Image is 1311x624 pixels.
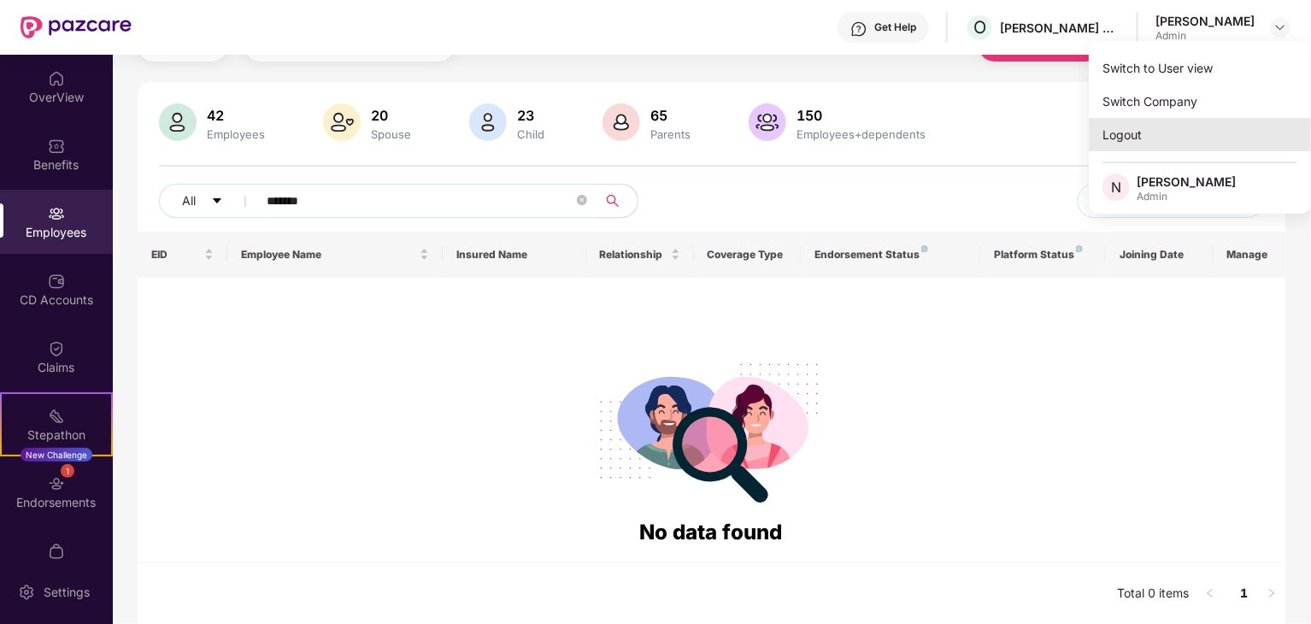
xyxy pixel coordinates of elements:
li: 1 [1231,580,1258,608]
div: Switch to User view [1089,51,1311,85]
div: Get Help [874,21,916,34]
span: Employee Name [241,248,416,262]
div: [PERSON_NAME] GLOBAL INVESTMENT PLATFORM PRIVATE LIMITED [1000,20,1120,36]
img: New Pazcare Logo [21,16,132,38]
div: Platform Status [994,248,1092,262]
span: No data found [640,520,783,545]
span: close-circle [577,195,587,205]
img: svg+xml;base64,PHN2ZyB4bWxucz0iaHR0cDovL3d3dy53My5vcmcvMjAwMC9zdmciIHhtbG5zOnhsaW5rPSJodHRwOi8vd3... [749,103,786,141]
div: Switch Company [1089,85,1311,118]
img: svg+xml;base64,PHN2ZyBpZD0iQ0RfQWNjb3VudHMiIGRhdGEtbmFtZT0iQ0QgQWNjb3VudHMiIHhtbG5zPSJodHRwOi8vd3... [48,273,65,290]
div: Admin [1137,190,1236,203]
div: 23 [514,107,548,124]
th: Employee Name [227,232,443,278]
img: svg+xml;base64,PHN2ZyB4bWxucz0iaHR0cDovL3d3dy53My5vcmcvMjAwMC9zdmciIHdpZHRoPSIyODgiIGhlaWdodD0iMj... [588,343,834,516]
img: svg+xml;base64,PHN2ZyB4bWxucz0iaHR0cDovL3d3dy53My5vcmcvMjAwMC9zdmciIHdpZHRoPSI4IiBoZWlnaHQ9IjgiIH... [1076,245,1083,252]
div: [PERSON_NAME] [1155,13,1255,29]
button: left [1196,580,1224,608]
img: svg+xml;base64,PHN2ZyB4bWxucz0iaHR0cDovL3d3dy53My5vcmcvMjAwMC9zdmciIHhtbG5zOnhsaW5rPSJodHRwOi8vd3... [323,103,361,141]
li: Total 0 items [1118,580,1190,608]
div: Endorsement Status [814,248,967,262]
img: svg+xml;base64,PHN2ZyB4bWxucz0iaHR0cDovL3d3dy53My5vcmcvMjAwMC9zdmciIHhtbG5zOnhsaW5rPSJodHRwOi8vd3... [469,103,507,141]
span: EID [151,248,201,262]
th: Joining Date [1106,232,1214,278]
th: Manage [1214,232,1285,278]
div: 65 [647,107,694,124]
span: O [973,17,986,38]
img: svg+xml;base64,PHN2ZyB4bWxucz0iaHR0cDovL3d3dy53My5vcmcvMjAwMC9zdmciIHhtbG5zOnhsaW5rPSJodHRwOi8vd3... [159,103,197,141]
span: caret-down [211,195,223,209]
th: EID [138,232,227,278]
img: svg+xml;base64,PHN2ZyBpZD0iRW5kb3JzZW1lbnRzIiB4bWxucz0iaHR0cDovL3d3dy53My5vcmcvMjAwMC9zdmciIHdpZH... [48,475,65,492]
th: Relationship [586,232,694,278]
img: svg+xml;base64,PHN2ZyB4bWxucz0iaHR0cDovL3d3dy53My5vcmcvMjAwMC9zdmciIHdpZHRoPSIyMSIgaGVpZ2h0PSIyMC... [48,408,65,425]
img: svg+xml;base64,PHN2ZyBpZD0iSG9tZSIgeG1sbnM9Imh0dHA6Ly93d3cudzMub3JnLzIwMDAvc3ZnIiB3aWR0aD0iMjAiIG... [48,70,65,87]
span: right [1267,588,1277,598]
th: Insured Name [443,232,586,278]
div: Admin [1155,29,1255,43]
img: svg+xml;base64,PHN2ZyBpZD0iSGVscC0zMngzMiIgeG1sbnM9Imh0dHA6Ly93d3cudzMub3JnLzIwMDAvc3ZnIiB3aWR0aD... [850,21,867,38]
img: svg+xml;base64,PHN2ZyBpZD0iTXlfT3JkZXJzIiBkYXRhLW5hbWU9Ik15IE9yZGVycyIgeG1sbnM9Imh0dHA6Ly93d3cudz... [48,543,65,560]
img: svg+xml;base64,PHN2ZyB4bWxucz0iaHR0cDovL3d3dy53My5vcmcvMjAwMC9zdmciIHhtbG5zOnhsaW5rPSJodHRwOi8vd3... [603,103,640,141]
span: Relationship [600,248,667,262]
div: Settings [38,584,95,601]
span: close-circle [577,193,587,209]
a: 1 [1231,580,1258,606]
button: right [1258,580,1285,608]
div: Employees [203,127,268,141]
img: svg+xml;base64,PHN2ZyB4bWxucz0iaHR0cDovL3d3dy53My5vcmcvMjAwMC9zdmciIHdpZHRoPSI4IiBoZWlnaHQ9IjgiIH... [921,245,928,252]
li: Next Page [1258,580,1285,608]
button: search [596,184,638,218]
div: 20 [367,107,414,124]
span: N [1111,177,1121,197]
span: left [1205,588,1215,598]
span: All [182,191,196,210]
div: [PERSON_NAME] [1137,174,1236,190]
div: Employees+dependents [793,127,929,141]
div: Parents [647,127,694,141]
img: svg+xml;base64,PHN2ZyBpZD0iU2V0dGluZy0yMHgyMCIgeG1sbnM9Imh0dHA6Ly93d3cudzMub3JnLzIwMDAvc3ZnIiB3aW... [18,584,35,601]
div: 150 [793,107,929,124]
img: svg+xml;base64,PHN2ZyBpZD0iQ2xhaW0iIHhtbG5zPSJodHRwOi8vd3d3LnczLm9yZy8yMDAwL3N2ZyIgd2lkdGg9IjIwIi... [48,340,65,357]
button: Allcaret-down [159,184,263,218]
div: Stepathon [2,427,111,444]
div: New Challenge [21,448,92,462]
div: 42 [203,107,268,124]
img: svg+xml;base64,PHN2ZyBpZD0iRHJvcGRvd24tMzJ4MzIiIHhtbG5zPSJodHRwOi8vd3d3LnczLm9yZy8yMDAwL3N2ZyIgd2... [1273,21,1287,34]
div: Logout [1089,118,1311,151]
img: svg+xml;base64,PHN2ZyBpZD0iRW1wbG95ZWVzIiB4bWxucz0iaHR0cDovL3d3dy53My5vcmcvMjAwMC9zdmciIHdpZHRoPS... [48,205,65,222]
img: svg+xml;base64,PHN2ZyBpZD0iQmVuZWZpdHMiIHhtbG5zPSJodHRwOi8vd3d3LnczLm9yZy8yMDAwL3N2ZyIgd2lkdGg9Ij... [48,138,65,155]
th: Coverage Type [694,232,802,278]
div: 1 [61,464,74,478]
div: Child [514,127,548,141]
li: Previous Page [1196,580,1224,608]
button: Download Filtered Report [1078,184,1264,218]
div: Spouse [367,127,414,141]
span: search [596,194,629,208]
